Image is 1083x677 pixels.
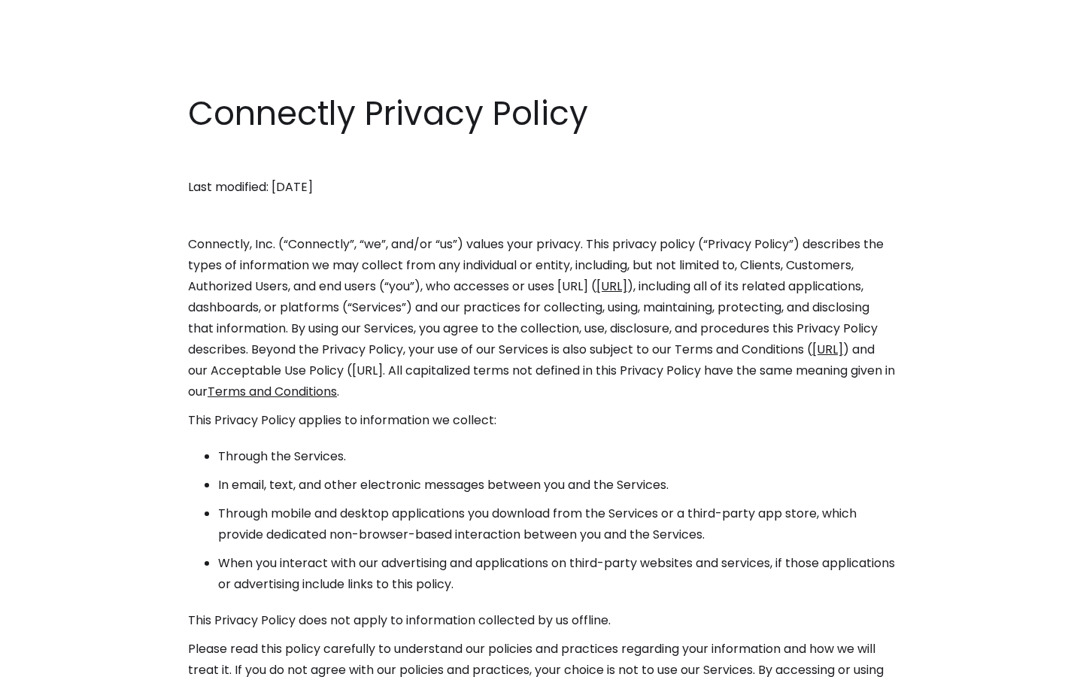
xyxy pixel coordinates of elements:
[218,475,895,496] li: In email, text, and other electronic messages between you and the Services.
[188,410,895,431] p: This Privacy Policy applies to information we collect:
[188,148,895,169] p: ‍
[812,341,843,358] a: [URL]
[218,503,895,545] li: Through mobile and desktop applications you download from the Services or a third-party app store...
[15,649,90,672] aside: Language selected: English
[218,553,895,595] li: When you interact with our advertising and applications on third-party websites and services, if ...
[30,651,90,672] ul: Language list
[188,177,895,198] p: Last modified: [DATE]
[218,446,895,467] li: Through the Services.
[188,234,895,402] p: Connectly, Inc. (“Connectly”, “we”, and/or “us”) values your privacy. This privacy policy (“Priva...
[188,90,895,137] h1: Connectly Privacy Policy
[208,383,337,400] a: Terms and Conditions
[188,205,895,226] p: ‍
[596,278,627,295] a: [URL]
[188,610,895,631] p: This Privacy Policy does not apply to information collected by us offline.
